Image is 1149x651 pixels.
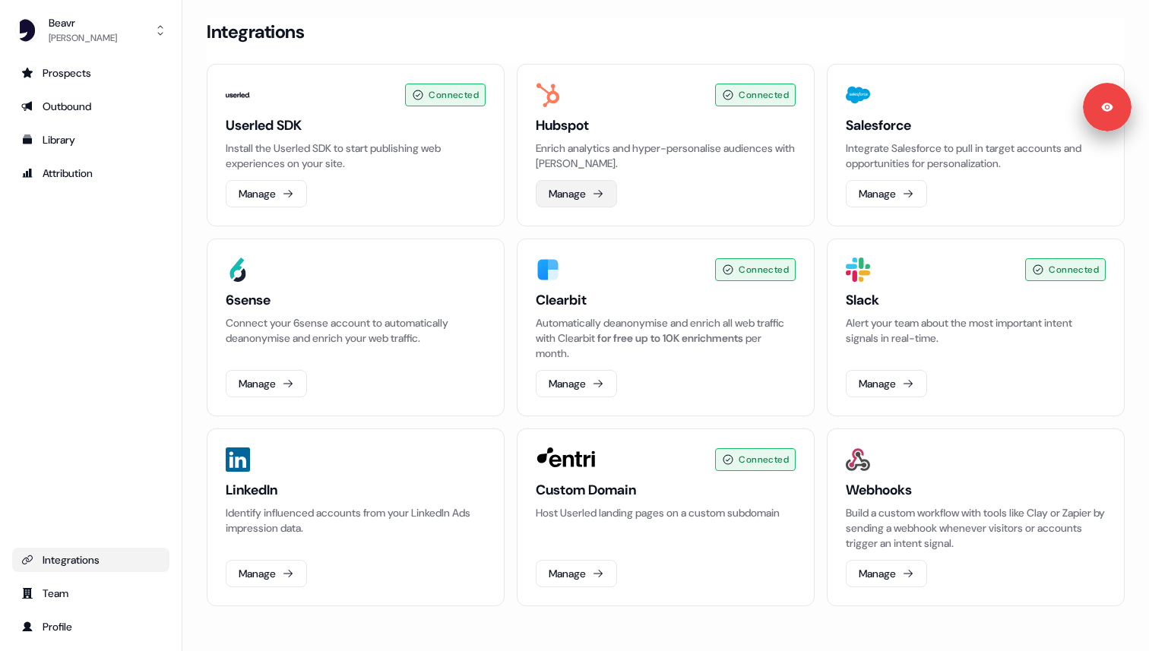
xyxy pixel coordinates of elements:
a: Go to attribution [12,161,169,185]
span: Connected [739,87,789,103]
h3: Userled SDK [226,116,486,134]
button: Manage [536,560,617,587]
button: Manage [226,560,307,587]
a: Go to profile [12,615,169,639]
h3: 6sense [226,291,486,309]
a: Go to prospects [12,61,169,85]
button: Manage [846,560,927,587]
div: Outbound [21,99,160,114]
button: Beavr[PERSON_NAME] [12,12,169,49]
button: Manage [226,370,307,397]
h3: Webhooks [846,481,1106,499]
button: Manage [846,180,927,207]
h3: Salesforce [846,116,1106,134]
button: Manage [226,180,307,207]
span: Connected [739,452,789,467]
h3: Hubspot [536,116,796,134]
a: Go to outbound experience [12,94,169,119]
div: Profile [21,619,160,634]
p: Enrich analytics and hyper-personalise audiences with [PERSON_NAME]. [536,141,796,171]
h3: Integrations [207,21,304,43]
div: Team [21,586,160,601]
span: for free up to 10K enrichments [597,331,743,345]
button: Manage [536,180,617,207]
a: Go to integrations [12,548,169,572]
button: Manage [536,370,617,397]
p: Build a custom workflow with tools like Clay or Zapier by sending a webhook whenever visitors or ... [846,505,1106,551]
button: Manage [846,370,927,397]
h3: LinkedIn [226,481,486,499]
div: Library [21,132,160,147]
p: Host Userled landing pages on a custom subdomain [536,505,796,520]
div: Attribution [21,166,160,181]
span: Connected [739,262,789,277]
p: Connect your 6sense account to automatically deanonymise and enrich your web traffic. [226,315,486,346]
span: Connected [1049,262,1099,277]
a: Go to team [12,581,169,605]
span: Connected [429,87,479,103]
p: Install the Userled SDK to start publishing web experiences on your site. [226,141,486,171]
div: Integrations [21,552,160,567]
div: Prospects [21,65,160,81]
h3: Clearbit [536,291,796,309]
div: Automatically deanonymise and enrich all web traffic with Clearbit per month. [536,315,796,361]
div: Beavr [49,15,117,30]
h3: Slack [846,291,1106,309]
h3: Custom Domain [536,481,796,499]
p: Alert your team about the most important intent signals in real-time. [846,315,1106,346]
p: Integrate Salesforce to pull in target accounts and opportunities for personalization. [846,141,1106,171]
div: [PERSON_NAME] [49,30,117,46]
p: Identify influenced accounts from your LinkedIn Ads impression data. [226,505,486,536]
a: Go to templates [12,128,169,152]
